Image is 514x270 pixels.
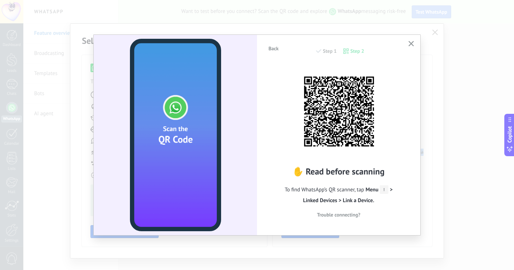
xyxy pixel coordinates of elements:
span: Back [268,46,279,51]
span: > Linked Devices > Link a Device. [303,186,393,204]
span: Menu [365,186,388,193]
img: gAAAABJRU5ErkJggg== [299,72,378,151]
button: Trouble connecting? [268,209,410,220]
button: Back [265,43,282,54]
h2: ✋ Read before scanning [268,166,410,177]
span: Trouble connecting? [317,212,360,217]
span: To find WhatsApp’s QR scanner, tap [268,185,410,206]
span: Copilot [506,126,513,143]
